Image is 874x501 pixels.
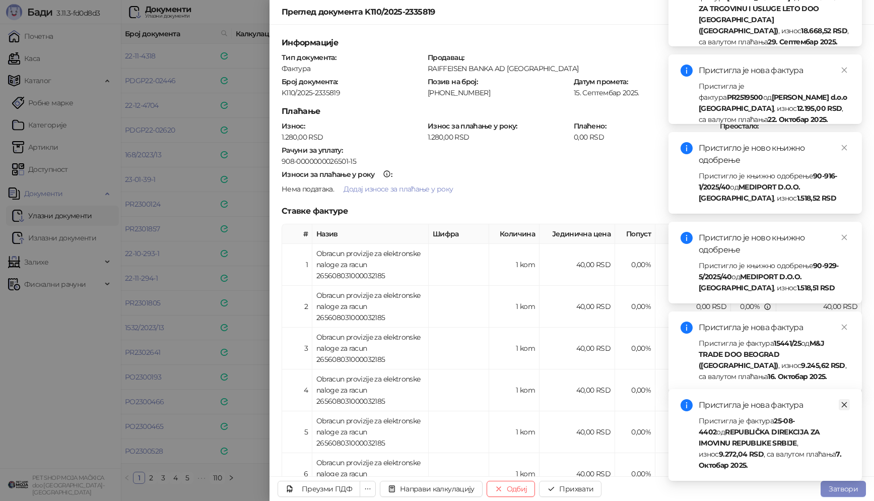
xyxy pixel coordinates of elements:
a: Close [839,65,850,76]
div: K110/2025-2335819 [281,88,425,97]
span: info-circle [681,399,693,411]
td: 1 kom [489,411,540,453]
td: 1 kom [489,328,540,369]
th: Износ попуста [655,224,731,244]
td: 1 kom [489,369,540,411]
a: Close [839,232,850,243]
h5: Плаћање [282,105,862,117]
button: Одбиј [487,481,535,497]
th: Количина [489,224,540,244]
button: Направи калкулацију [380,481,483,497]
td: 2 [282,286,312,328]
td: 40,00 RSD [540,411,615,453]
div: 0,00 RSD [573,133,717,142]
td: 0,00 RSD [655,411,731,453]
span: ellipsis [364,485,371,492]
div: . [281,181,863,197]
strong: 1.518,52 RSD [797,194,836,203]
strong: 90-916-1/2025/40 [699,171,837,192]
strong: 90-929-5/2025/40 [699,261,839,281]
th: Шифра [429,224,489,244]
strong: MEDIPORT D.O.O. [GEOGRAPHIC_DATA] [699,272,801,292]
strong: Позив на број : [428,77,478,86]
h5: Ставке фактуре [282,205,862,217]
td: 1 [282,244,312,286]
span: close [841,144,848,151]
div: 15. Септембар 2025. [573,88,717,97]
td: 0,00 RSD [655,453,731,495]
strong: 18.668,52 RSD [801,26,847,35]
strong: Износ : [282,121,305,131]
div: Пристигла је фактура од , износ , са валутом плаћања [699,415,850,471]
strong: 16. Октобар 2025. [768,372,827,381]
strong: 22. Октобар 2025. [768,115,828,124]
strong: M&J TRADE DOO BEOGRAD ([GEOGRAPHIC_DATA]) [699,339,824,370]
strong: 29. Септембар 2025. [768,37,837,46]
div: Пристигла је нова фактура [699,65,850,77]
div: Obracun provizije za elektronske naloge za racun 265608031000032185 [316,332,424,365]
td: 0,00% [615,411,655,453]
button: Прихвати [539,481,601,497]
div: Obracun provizije za elektronske naloge za racun 265608031000032185 [316,373,424,407]
a: Преузми ПДФ [278,481,360,497]
span: info-circle [681,142,693,154]
td: 0,00% [615,244,655,286]
td: 0,00% [615,453,655,495]
strong: : [282,170,392,179]
strong: [PERSON_NAME] d.o.o [GEOGRAPHIC_DATA] [699,93,847,113]
strong: Рачуни за уплату : [282,146,343,155]
div: 1.280,00 RSD [427,133,571,142]
td: 0,00% [615,286,655,328]
td: 0,00 RSD [655,328,731,369]
div: 1.280,00 RSD [281,133,425,142]
span: info-circle [681,65,693,77]
a: Close [839,142,850,153]
td: 40,00 RSD [540,286,615,328]
div: Obracun provizije za elektronske naloge za racun 265608031000032185 [316,415,424,449]
div: Износи за плаћање у року [282,171,375,178]
strong: Број документа : [282,77,338,86]
td: 5 [282,411,312,453]
td: 0,00 RSD [655,286,731,328]
strong: 9.272,04 RSD [719,450,764,459]
div: Пристигла је нова фактура [699,399,850,411]
strong: Датум промета : [574,77,628,86]
span: close [841,401,848,408]
button: Додај износе за плаћање у року [335,181,461,197]
div: Obracun provizije za elektronske naloge za racun 265608031000032185 [316,248,424,281]
button: Затвори [821,481,866,497]
td: 1 kom [489,244,540,286]
div: Пристигла је фактура од , износ , са валутом плаћања [699,81,850,125]
td: 40,00 RSD [540,453,615,495]
div: Obracun provizije za elektronske naloge za racun 265608031000032185 [316,290,424,323]
td: 40,00 RSD [540,369,615,411]
td: 6 [282,453,312,495]
div: Пристигло је ново књижно одобрење [699,142,850,166]
div: Преглед документа K110/2025-2335819 [282,6,850,18]
span: close [841,324,848,331]
strong: Продавац : [428,53,464,62]
div: RAIFFEISEN BANKA AD [GEOGRAPHIC_DATA] [427,64,861,73]
strong: 9.245,62 RSD [801,361,845,370]
span: info-circle [681,322,693,334]
strong: Плаћено : [574,121,606,131]
strong: 1.518,51 RSD [797,283,835,292]
td: 40,00 RSD [540,328,615,369]
div: Фактура [281,64,425,73]
div: Пристигло је књижно одобрење од , износ [699,170,850,204]
strong: Износ за плаћање у року : [428,121,517,131]
div: Пристигло је књижно одобрење од , износ [699,260,850,293]
div: Пристигла је нова фактура [699,322,850,334]
div: 908-0000000026501-15 [282,157,862,166]
a: Close [839,399,850,410]
td: 0,00% [615,328,655,369]
strong: Тип документа : [282,53,336,62]
td: 1 kom [489,453,540,495]
div: Obracun provizije za elektronske naloge za racun 265608031000032185 [316,457,424,490]
span: close [841,234,848,241]
td: 40,00 RSD [540,244,615,286]
th: # [282,224,312,244]
td: 0,00 RSD [655,369,731,411]
a: Close [839,322,850,333]
h5: Информације [282,37,862,49]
